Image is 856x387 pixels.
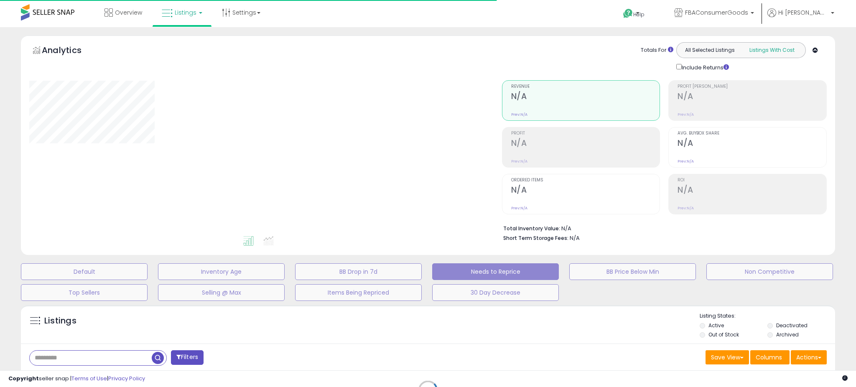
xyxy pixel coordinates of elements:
span: Profit [511,131,660,136]
span: N/A [570,234,580,242]
small: Prev: N/A [678,206,694,211]
h2: N/A [678,138,826,150]
b: Short Term Storage Fees: [503,234,568,242]
h2: N/A [678,92,826,103]
h2: N/A [511,138,660,150]
span: Ordered Items [511,178,660,183]
button: Non Competitive [706,263,833,280]
a: Hi [PERSON_NAME] [767,8,834,27]
span: Profit [PERSON_NAME] [678,84,826,89]
button: Items Being Repriced [295,284,422,301]
a: Help [617,2,661,27]
span: Help [633,11,645,18]
button: BB Drop in 7d [295,263,422,280]
span: Overview [115,8,142,17]
div: Totals For [641,46,673,54]
b: Total Inventory Value: [503,225,560,232]
small: Prev: N/A [678,159,694,164]
button: Inventory Age [158,263,285,280]
button: Needs to Reprice [432,263,559,280]
span: Hi [PERSON_NAME] [778,8,828,17]
button: Top Sellers [21,284,148,301]
strong: Copyright [8,374,39,382]
h2: N/A [511,185,660,196]
small: Prev: N/A [678,112,694,117]
span: Avg. Buybox Share [678,131,826,136]
button: 30 Day Decrease [432,284,559,301]
button: All Selected Listings [679,45,741,56]
span: Revenue [511,84,660,89]
li: N/A [503,223,821,233]
h5: Analytics [42,44,98,58]
span: Listings [175,8,196,17]
h2: N/A [678,185,826,196]
span: FBAConsumerGoods [685,8,748,17]
div: seller snap | | [8,375,145,383]
span: ROI [678,178,826,183]
button: Listings With Cost [741,45,803,56]
small: Prev: N/A [511,112,527,117]
small: Prev: N/A [511,159,527,164]
div: Include Returns [670,62,739,72]
button: BB Price Below Min [569,263,696,280]
button: Default [21,263,148,280]
small: Prev: N/A [511,206,527,211]
i: Get Help [623,8,633,19]
h2: N/A [511,92,660,103]
button: Selling @ Max [158,284,285,301]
